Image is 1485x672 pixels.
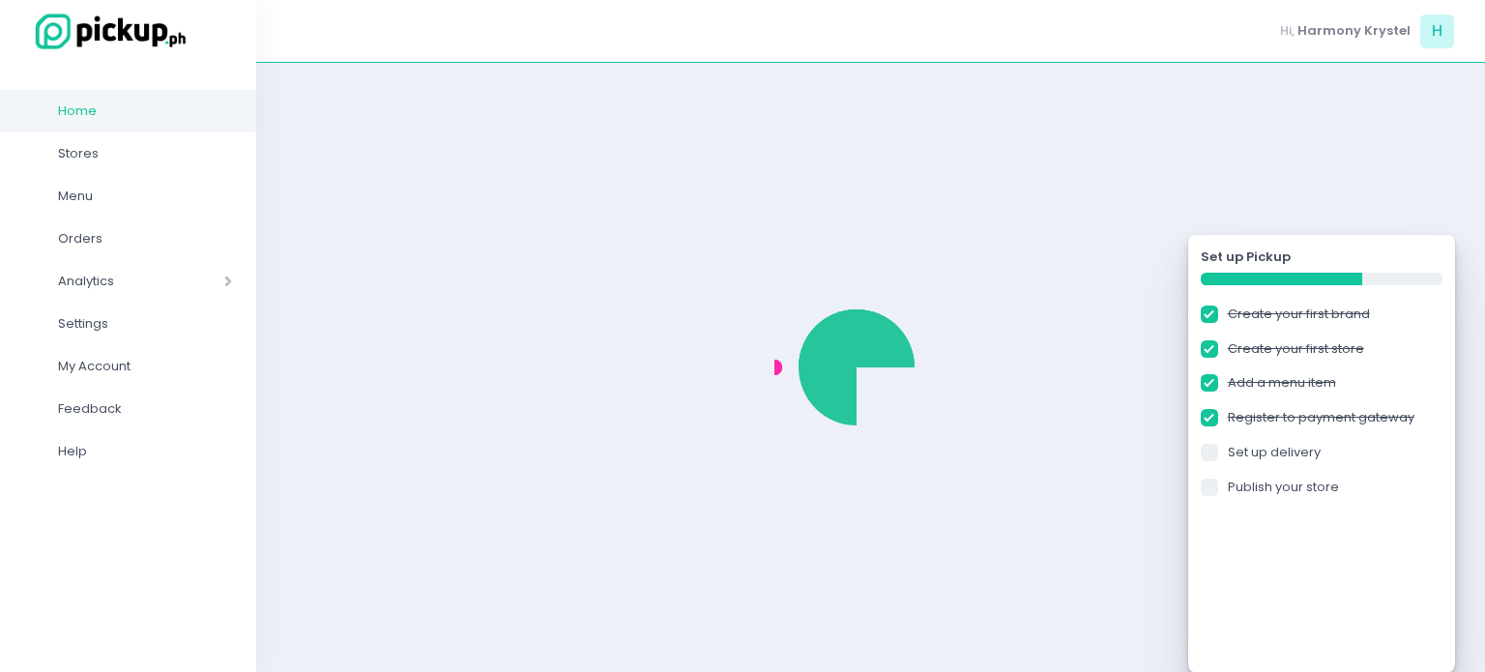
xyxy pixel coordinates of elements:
[58,439,232,464] span: Help
[1280,21,1295,41] span: Hi,
[58,141,232,166] span: Stores
[58,269,169,294] span: Analytics
[58,99,232,124] span: Home
[1228,339,1364,359] a: Create your first store
[58,184,232,209] span: Menu
[1228,373,1336,393] a: Add a menu item
[58,354,232,379] span: My Account
[58,396,232,422] span: Feedback
[58,311,232,336] span: Settings
[1297,21,1411,41] span: Harmony Krystel
[1420,15,1454,48] span: H
[58,226,232,251] span: Orders
[24,11,189,52] img: logo
[1201,248,1291,267] strong: Set up Pickup
[1228,443,1321,462] a: Set up delivery
[1228,305,1370,324] a: Create your first brand
[1228,408,1414,427] a: Register to payment gateway
[1228,478,1339,497] a: Publish your store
